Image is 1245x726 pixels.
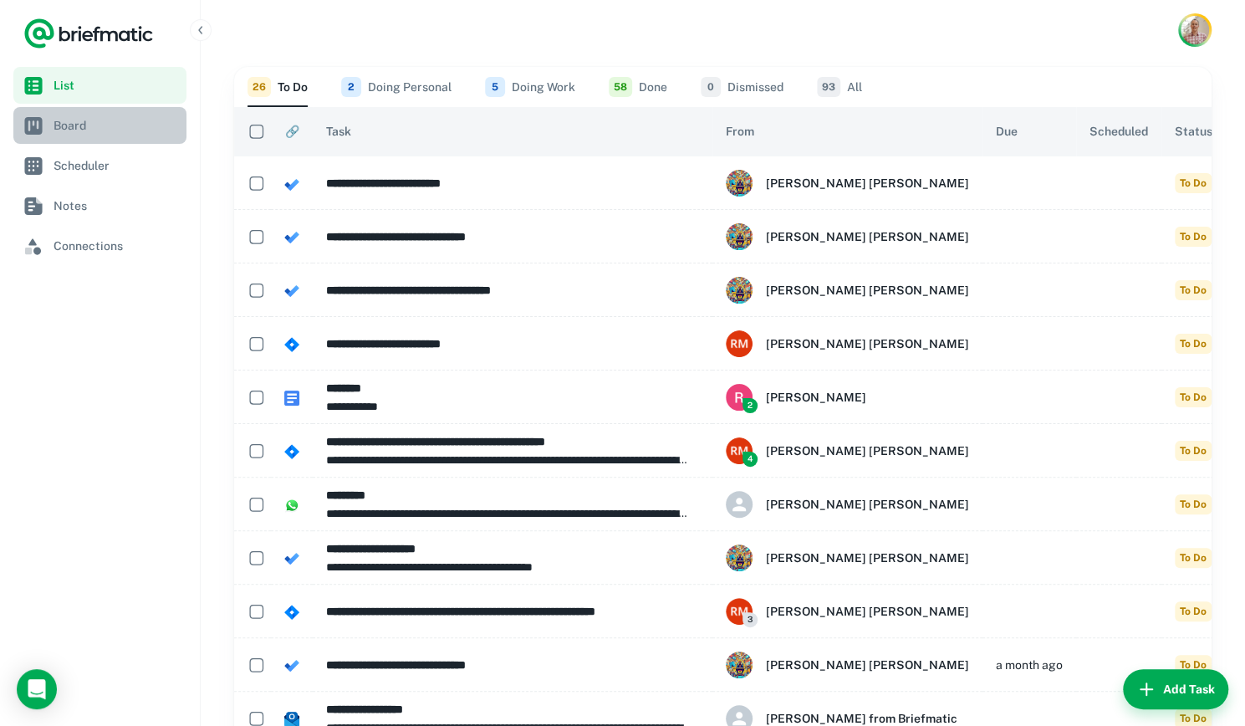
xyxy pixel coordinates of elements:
[766,388,866,406] h6: [PERSON_NAME]
[701,77,721,97] span: 0
[1175,441,1212,461] span: To Do
[54,197,180,215] span: Notes
[284,230,299,245] img: https://app.briefmatic.com/assets/tasktypes/vnd.ms-todo.png
[817,67,862,107] button: All
[742,612,758,627] span: 3
[726,223,753,250] img: 7508620a-b144-4097-b2a8-fba9fcfe2f41.jpeg
[726,598,753,625] img: 570269a9b79690e5c757423d8afb8f8a
[54,237,180,255] span: Connections
[726,652,969,678] div: Robert Mark
[766,228,969,246] h6: [PERSON_NAME] [PERSON_NAME]
[1181,16,1209,44] img: Rob Mark
[766,549,969,567] h6: [PERSON_NAME] [PERSON_NAME]
[701,67,783,107] button: Dismissed
[766,602,969,621] h6: [PERSON_NAME] [PERSON_NAME]
[726,277,969,304] div: Robert Mark
[13,147,186,184] a: Scheduler
[13,228,186,264] a: Connections
[1175,387,1212,407] span: To Do
[284,498,299,513] img: https://app.briefmatic.com/assets/integrations/whatsapp.png
[23,17,154,50] a: Logo
[726,277,753,304] img: 7508620a-b144-4097-b2a8-fba9fcfe2f41.jpeg
[1175,227,1212,247] span: To Do
[284,177,299,192] img: https://app.briefmatic.com/assets/tasktypes/vnd.ms-todo.png
[726,384,753,411] img: ACg8ocKo8Dxaa89XoB-ULAJZCvKVaWfqA0a4BW5HIZ5GN0zj1n012bc=s50-c-k-no
[726,330,969,357] div: Robert Mark
[1175,280,1212,300] span: To Do
[485,67,575,107] button: Doing Work
[1175,601,1212,621] span: To Do
[247,77,271,97] span: 26
[341,77,361,97] span: 2
[726,384,969,411] div: Ross Howard
[609,67,667,107] button: Done
[726,491,969,518] div: Rob Mark
[1123,669,1228,709] button: Add Task
[726,170,753,197] img: 7508620a-b144-4097-b2a8-fba9fcfe2f41.jpeg
[1175,173,1212,193] span: To Do
[284,284,299,299] img: https://app.briefmatic.com/assets/tasktypes/vnd.ms-todo.png
[247,67,308,107] button: To Do
[13,107,186,144] a: Board
[284,551,299,566] img: https://app.briefmatic.com/assets/tasktypes/vnd.ms-todo.png
[766,442,969,460] h6: [PERSON_NAME] [PERSON_NAME]
[54,76,180,95] span: List
[766,281,969,299] h6: [PERSON_NAME] [PERSON_NAME]
[485,77,505,97] span: 5
[284,391,299,406] img: https://app.briefmatic.com/assets/tasktypes/vnd.google-apps.document.png
[726,437,969,464] div: Robert Mark
[1175,548,1212,568] span: To Do
[13,67,186,104] a: List
[766,335,969,353] h6: [PERSON_NAME] [PERSON_NAME]
[1175,494,1212,514] span: To Do
[1175,334,1212,354] span: To Do
[726,544,753,571] img: 7508620a-b144-4097-b2a8-fba9fcfe2f41.jpeg
[284,605,299,620] img: https://app.briefmatic.com/assets/integrations/jira.png
[742,452,758,467] span: 4
[13,187,186,224] a: Notes
[726,437,753,464] img: 570269a9b79690e5c757423d8afb8f8a
[284,444,299,459] img: https://app.briefmatic.com/assets/integrations/jira.png
[982,638,1076,692] td: a month ago
[726,330,753,357] img: 570269a9b79690e5c757423d8afb8f8a
[766,495,969,514] h6: [PERSON_NAME] [PERSON_NAME]
[817,77,840,97] span: 93
[766,174,969,192] h6: [PERSON_NAME] [PERSON_NAME]
[726,223,969,250] div: Robert Mark
[726,121,754,141] span: From
[742,398,758,413] span: 2
[1178,13,1212,47] button: Account button
[341,67,452,107] button: Doing Personal
[726,598,969,625] div: Robert Mark
[284,658,299,673] img: https://app.briefmatic.com/assets/tasktypes/vnd.ms-todo.png
[54,116,180,135] span: Board
[326,121,351,141] span: Task
[1175,121,1212,141] span: Status
[1175,655,1212,675] span: To Do
[17,669,57,709] div: Load Chat
[609,77,632,97] span: 58
[285,121,299,141] span: 🔗
[54,156,180,175] span: Scheduler
[726,544,969,571] div: Robert Mark
[996,121,1018,141] span: Due
[726,652,753,678] img: 7508620a-b144-4097-b2a8-fba9fcfe2f41.jpeg
[726,170,969,197] div: Robert Mark
[766,656,969,674] h6: [PERSON_NAME] [PERSON_NAME]
[284,337,299,352] img: https://app.briefmatic.com/assets/integrations/jira.png
[1089,121,1148,141] span: Scheduled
